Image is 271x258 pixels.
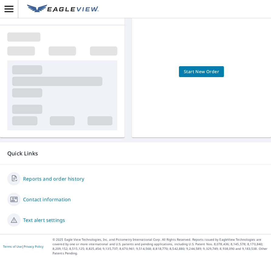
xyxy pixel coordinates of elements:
[53,237,268,256] p: © 2025 Eagle View Technologies, Inc. and Pictometry International Corp. All Rights Reserved. Repo...
[179,66,224,77] a: Start New Order
[3,245,43,248] p: |
[24,244,43,249] a: Privacy Policy
[3,244,22,249] a: Terms of Use
[27,5,99,14] img: EV Logo
[184,68,219,76] span: Start New Order
[23,216,65,224] a: Text alert settings
[23,175,84,182] a: Reports and order history
[7,150,264,157] p: Quick Links
[23,1,102,17] a: EV Logo
[23,196,71,203] a: Contact information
